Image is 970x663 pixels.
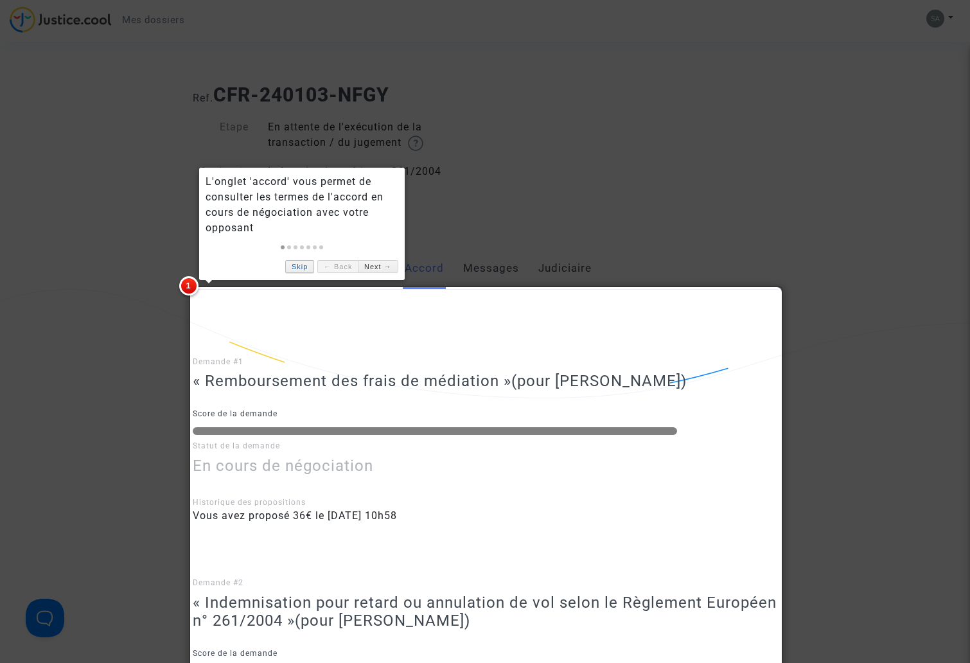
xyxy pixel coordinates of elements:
[511,372,687,390] span: (pour [PERSON_NAME])
[193,406,778,422] p: Score de la demande
[193,438,778,454] p: Statut de la demande
[193,575,778,591] p: Demande #2
[179,276,198,296] span: 1
[193,594,778,631] h3: « Indemnisation pour retard ou annulation de vol selon le Règlement Européen n° 261/2004 »
[317,260,358,274] a: ← Back
[358,260,398,274] a: Next →
[193,457,778,475] h3: En cours de négociation
[193,372,778,391] h3: « Remboursement des frais de médiation »
[193,497,778,508] div: Historique des propositions
[285,260,314,274] a: Skip
[193,509,397,522] span: Vous avez proposé 36€ le [DATE] 10h58
[206,174,398,236] div: L'onglet 'accord' vous permet de consulter les termes de l'accord en cours de négociation avec vo...
[295,612,470,630] span: (pour [PERSON_NAME])
[193,646,778,662] p: Score de la demande
[193,354,778,370] p: Demande #1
